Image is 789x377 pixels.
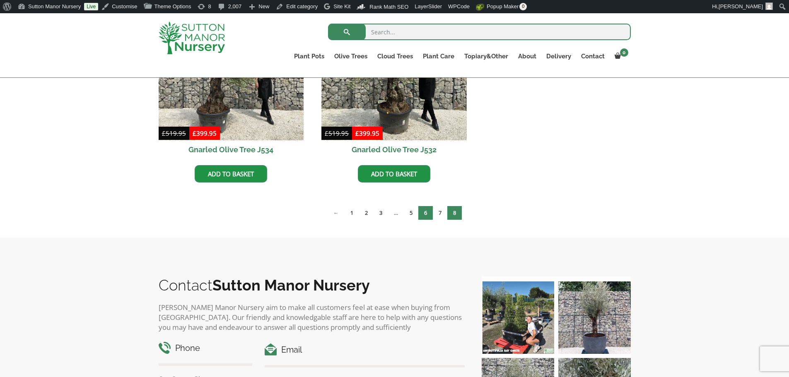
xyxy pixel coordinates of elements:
a: Live [84,3,98,10]
bdi: 399.95 [355,129,379,137]
a: Plant Pots [289,50,329,62]
span: 0 [519,3,527,10]
span: 0 [620,48,628,57]
bdi: 519.95 [162,129,186,137]
a: Page 5 [404,206,418,220]
a: Cloud Trees [372,50,418,62]
a: 0 [610,50,631,62]
a: Page 6 [418,206,433,220]
p: [PERSON_NAME] Manor Nursery aim to make all customers feel at ease when buying from [GEOGRAPHIC_D... [159,303,465,332]
b: Sutton Manor Nursery [212,276,370,294]
a: Topiary&Other [459,50,513,62]
a: ← [328,206,345,220]
span: £ [325,129,328,137]
h2: Gnarled Olive Tree J534 [159,140,304,159]
a: Contact [576,50,610,62]
span: £ [355,129,359,137]
span: [PERSON_NAME] [719,3,763,10]
span: £ [193,129,196,137]
bdi: 399.95 [193,129,217,137]
img: A beautiful multi-stem Spanish Olive tree potted in our luxurious fibre clay pots 😍😍 [558,281,631,354]
a: Page 7 [433,206,447,220]
a: Page 1 [345,206,359,220]
a: Page 2 [359,206,374,220]
a: Page 3 [374,206,388,220]
a: Add to basket: “Gnarled Olive Tree J534” [195,165,267,182]
a: Delivery [541,50,576,62]
input: Search... [328,24,631,40]
span: … [388,206,404,220]
img: logo [159,22,225,54]
bdi: 519.95 [325,129,349,137]
h4: Email [265,343,465,356]
a: Olive Trees [329,50,372,62]
img: Our elegant & picturesque Angustifolia Cones are an exquisite addition to your Bay Tree collectio... [482,281,554,354]
h2: Gnarled Olive Tree J532 [321,140,467,159]
h2: Contact [159,276,465,294]
a: Add to basket: “Gnarled Olive Tree J532” [358,165,430,182]
a: About [513,50,541,62]
span: Site Kit [333,3,350,10]
span: Rank Math SEO [369,4,408,10]
nav: Product Pagination [159,206,631,223]
a: Plant Care [418,50,459,62]
span: Page 8 [447,206,462,220]
h4: Phone [159,342,253,355]
span: £ [162,129,166,137]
